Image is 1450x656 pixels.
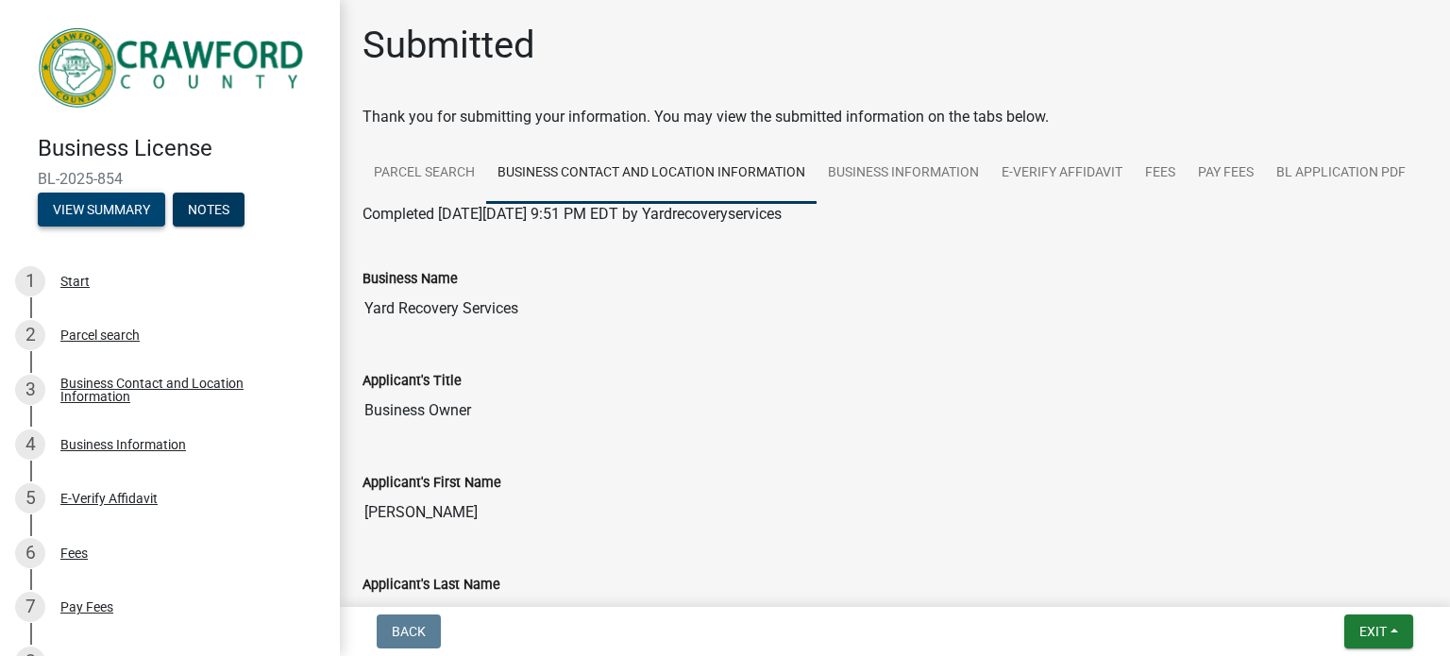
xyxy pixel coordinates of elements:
label: Applicant's First Name [362,477,501,490]
button: Exit [1344,614,1413,648]
div: Pay Fees [60,600,113,614]
a: Business Contact and Location Information [486,143,817,204]
div: 4 [15,429,45,460]
a: Parcel search [362,143,486,204]
label: Applicant's Title [362,375,462,388]
div: E-Verify Affidavit [60,492,158,505]
span: Exit [1359,624,1387,639]
button: Notes [173,193,244,227]
wm-modal-confirm: Notes [173,203,244,218]
h1: Submitted [362,23,535,68]
a: Business Information [817,143,990,204]
img: Crawford County, Georgia [38,20,310,115]
span: Completed [DATE][DATE] 9:51 PM EDT by Yardrecoveryservices [362,205,782,223]
span: Back [392,624,426,639]
button: View Summary [38,193,165,227]
label: Business Name [362,273,458,286]
div: Parcel search [60,328,140,342]
div: 2 [15,320,45,350]
div: 7 [15,592,45,622]
div: 6 [15,538,45,568]
div: Thank you for submitting your information. You may view the submitted information on the tabs below. [362,106,1427,128]
div: Start [60,275,90,288]
div: 3 [15,375,45,405]
a: Fees [1134,143,1187,204]
a: E-Verify Affidavit [990,143,1134,204]
label: Applicant's Last Name [362,579,500,592]
div: 1 [15,266,45,296]
span: BL-2025-854 [38,170,302,188]
div: 5 [15,483,45,513]
div: Business Contact and Location Information [60,377,310,403]
button: Back [377,614,441,648]
div: Fees [60,547,88,560]
wm-modal-confirm: Summary [38,203,165,218]
h4: Business License [38,135,325,162]
div: Business Information [60,438,186,451]
a: BL Application PDF [1265,143,1417,204]
a: Pay Fees [1187,143,1265,204]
